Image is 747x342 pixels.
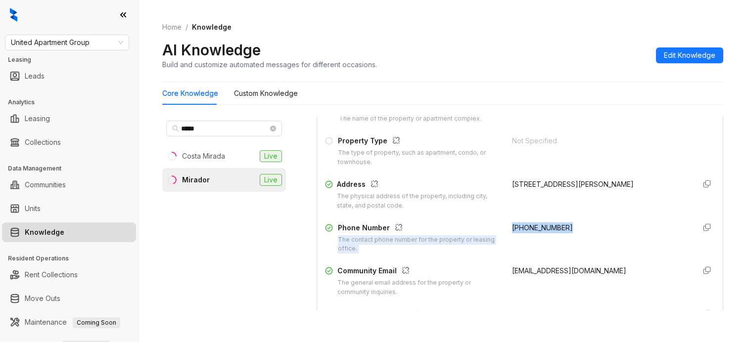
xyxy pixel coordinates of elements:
[337,192,500,211] div: The physical address of the property, including city, state, and postal code.
[11,35,123,50] span: United Apartment Group
[512,310,585,318] span: [URL][DOMAIN_NAME]
[25,222,64,242] a: Knowledge
[656,47,723,63] button: Edit Knowledge
[25,132,61,152] a: Collections
[25,289,60,308] a: Move Outs
[512,179,687,190] div: [STREET_ADDRESS][PERSON_NAME]
[2,199,136,218] li: Units
[339,309,491,322] div: Community Website
[339,114,481,124] div: The name of the property or apartment complex.
[25,175,66,195] a: Communities
[162,59,377,70] div: Build and customize automated messages for different occasions.
[182,151,225,162] div: Costa Mirada
[8,164,138,173] h3: Data Management
[270,126,276,131] span: close-circle
[512,223,573,232] span: [PHONE_NUMBER]
[186,22,188,33] li: /
[192,23,232,31] span: Knowledge
[25,199,41,218] a: Units
[8,254,138,263] h3: Resident Operations
[8,98,138,107] h3: Analytics
[337,179,500,192] div: Address
[25,66,45,86] a: Leads
[338,148,500,167] div: The type of property, such as apartment, condo, or townhouse.
[338,222,500,235] div: Phone Number
[2,265,136,285] li: Rent Collections
[2,222,136,242] li: Knowledge
[162,88,218,99] div: Core Knowledge
[2,175,136,195] li: Communities
[2,312,136,332] li: Maintenance
[2,66,136,86] li: Leads
[234,88,298,99] div: Custom Knowledge
[162,41,261,59] h2: AI Knowledge
[337,278,500,297] div: The general email address for the property or community inquiries.
[25,109,50,128] a: Leasing
[260,150,282,162] span: Live
[8,55,138,64] h3: Leasing
[512,266,626,275] span: [EMAIL_ADDRESS][DOMAIN_NAME]
[182,174,210,185] div: Mirador
[160,22,184,33] a: Home
[2,132,136,152] li: Collections
[337,265,500,278] div: Community Email
[2,289,136,308] li: Move Outs
[338,235,500,254] div: The contact phone number for the property or leasing office.
[10,8,17,22] img: logo
[338,135,500,148] div: Property Type
[2,109,136,128] li: Leasing
[664,50,715,61] span: Edit Knowledge
[25,265,78,285] a: Rent Collections
[73,317,120,328] span: Coming Soon
[512,135,687,146] div: Not Specified
[172,125,179,132] span: search
[260,174,282,186] span: Live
